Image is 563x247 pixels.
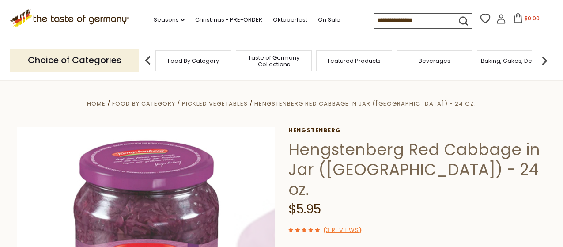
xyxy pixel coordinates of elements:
[154,15,185,25] a: Seasons
[326,226,359,235] a: 3 Reviews
[525,15,540,22] span: $0.00
[182,99,247,108] a: Pickled Vegetables
[195,15,262,25] a: Christmas - PRE-ORDER
[536,52,553,69] img: next arrow
[112,99,175,108] a: Food By Category
[419,57,450,64] a: Beverages
[10,49,139,71] p: Choice of Categories
[238,54,309,68] a: Taste of Germany Collections
[481,57,549,64] a: Baking, Cakes, Desserts
[288,127,547,134] a: Hengstenberg
[288,140,547,199] h1: Hengstenberg Red Cabbage in Jar ([GEOGRAPHIC_DATA]) - 24 oz.
[328,57,381,64] a: Featured Products
[168,57,219,64] a: Food By Category
[288,201,321,218] span: $5.95
[254,99,476,108] a: Hengstenberg Red Cabbage in Jar ([GEOGRAPHIC_DATA]) - 24 oz.
[323,226,362,234] span: ( )
[139,52,157,69] img: previous arrow
[318,15,340,25] a: On Sale
[87,99,106,108] a: Home
[273,15,307,25] a: Oktoberfest
[508,13,545,27] button: $0.00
